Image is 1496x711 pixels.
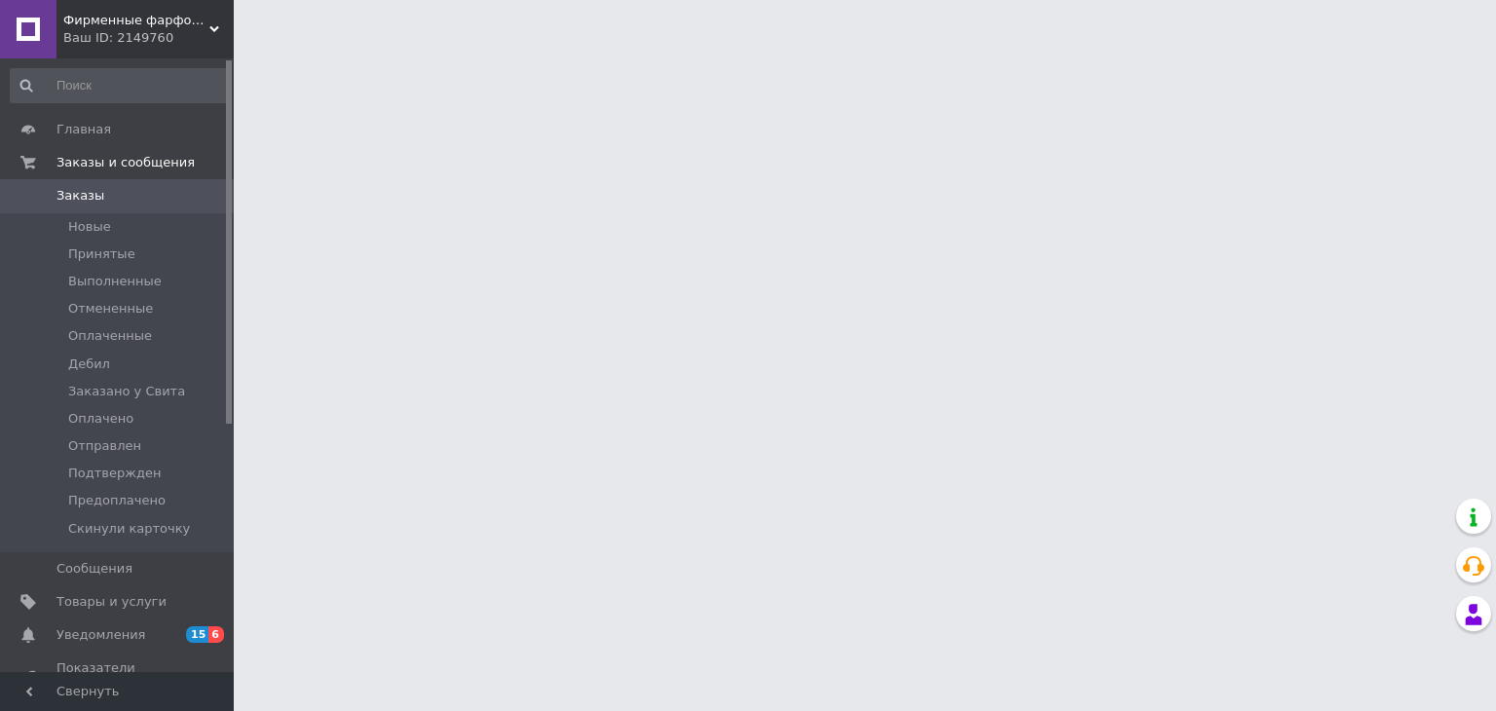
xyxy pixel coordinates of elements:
span: Уведомления [56,626,145,644]
span: Сообщения [56,560,132,578]
span: Новые [68,218,111,236]
span: Оплачено [68,410,133,428]
span: Товары и услуги [56,593,167,611]
span: Отправлен [68,437,141,455]
span: Подтвержден [68,465,161,482]
span: Заказано у Свита [68,383,185,400]
span: Главная [56,121,111,138]
span: Заказы [56,187,104,205]
span: 15 [186,626,208,643]
span: Фирменные фарфоровые изделия Pavone. Эксклюзивные статуэтки и подарки. [63,12,209,29]
span: Заказы и сообщения [56,154,195,171]
input: Поиск [10,68,230,103]
span: Предоплачено [68,492,166,509]
span: Принятые [68,245,135,263]
span: Показатели работы компании [56,659,180,694]
span: Дебил [68,355,110,373]
div: Ваш ID: 2149760 [63,29,234,47]
span: Скинули карточку [68,520,190,538]
span: Оплаченные [68,327,152,345]
span: Выполненные [68,273,162,290]
span: 6 [208,626,224,643]
span: Отмененные [68,300,153,318]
